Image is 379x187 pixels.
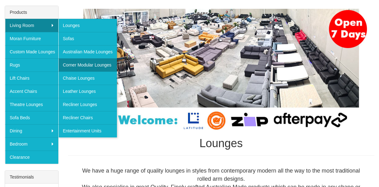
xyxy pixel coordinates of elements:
a: Sofa Beds [5,111,58,124]
a: Living Room [5,19,58,32]
a: Moran Furniture [5,32,58,45]
a: Recliner Lounges [58,98,117,111]
a: Corner Modular Lounges [58,58,117,72]
a: Lift Chairs [5,72,58,85]
a: Clearance [5,151,58,164]
a: Custom Made Lounges [5,45,58,58]
a: Chaise Lounges [58,72,117,85]
h1: Lounges [68,137,375,150]
a: Rugs [5,58,58,72]
a: Dining [5,124,58,137]
div: Testimonials [5,171,58,184]
a: Australian Made Lounges [58,45,117,58]
a: Leather Lounges [58,85,117,98]
a: Lounges [58,19,117,32]
a: Entertainment Units [58,124,117,137]
div: Products [5,6,58,19]
a: Sofas [58,32,117,45]
a: Accent Chairs [5,85,58,98]
a: Theatre Lounges [5,98,58,111]
a: Recliner Chairs [58,111,117,124]
img: Lounges [68,9,375,131]
a: Bedroom [5,137,58,151]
